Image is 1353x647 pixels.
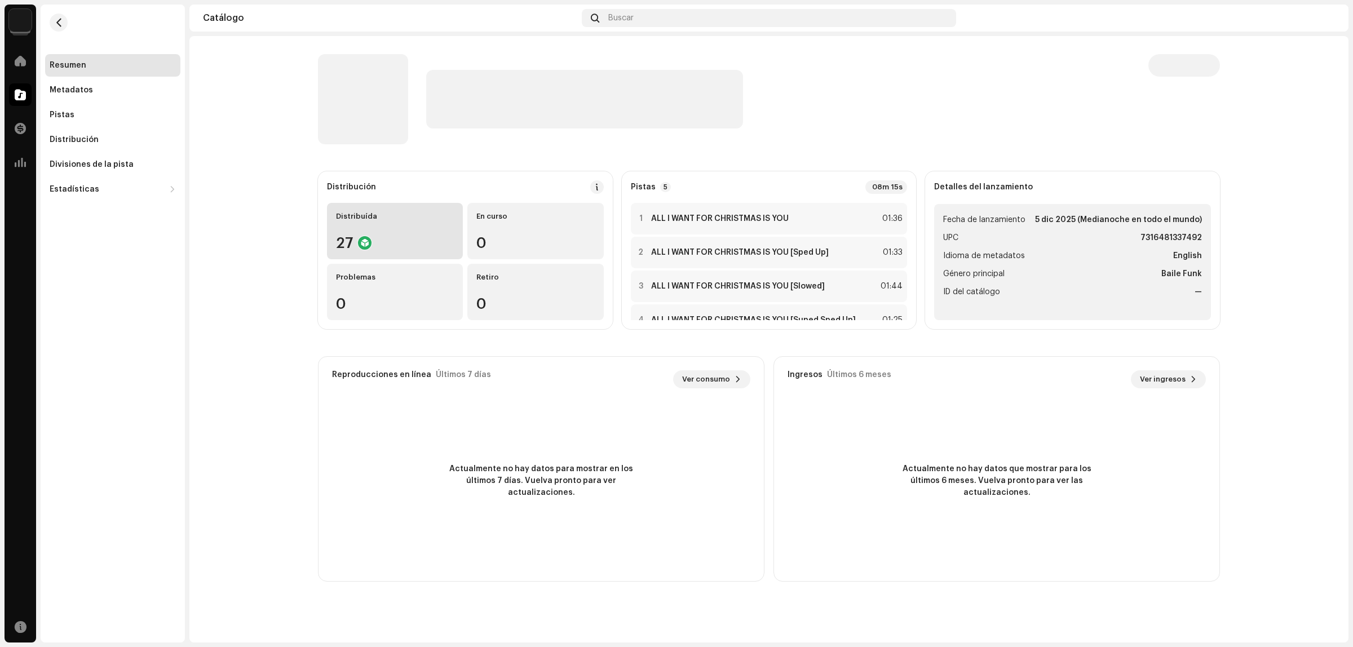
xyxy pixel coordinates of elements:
div: 01:36 [878,212,903,225]
div: Retiro [476,273,594,282]
div: En curso [476,212,594,221]
strong: — [1195,285,1202,299]
div: Últimos 6 meses [827,370,891,379]
strong: 5 dic 2025 (Medianoche en todo el mundo) [1035,213,1202,227]
span: Buscar [608,14,634,23]
div: Distribuída [336,212,454,221]
span: Idioma de metadatos [943,249,1025,263]
div: Metadatos [50,86,93,95]
div: Resumen [50,61,86,70]
div: Pistas [50,110,74,119]
span: Fecha de lanzamiento [943,213,1025,227]
span: Género principal [943,267,1005,281]
div: 01:25 [878,313,903,327]
strong: 7316481337492 [1140,231,1202,245]
img: 34f81ff7-2202-4073-8c5d-62963ce809f3 [9,9,32,32]
strong: English [1173,249,1202,263]
re-m-nav-item: Divisiones de la pista [45,153,180,176]
strong: Detalles del lanzamiento [934,183,1033,192]
div: 01:33 [878,246,903,259]
span: Actualmente no hay datos para mostrar en los últimos 7 días. Vuelva pronto para ver actualizaciones. [440,463,643,499]
span: Ver ingresos [1140,368,1186,391]
div: Problemas [336,273,454,282]
div: Ingresos [788,370,823,379]
strong: ALL I WANT FOR CHRISTMAS IS YOU [651,214,789,223]
img: d6e06fa9-f9ce-4a05-ae31-ec4e8b5de632 [1317,9,1335,27]
div: Distribución [327,183,376,192]
span: UPC [943,231,958,245]
strong: ALL I WANT FOR CHRISTMAS IS YOU [Slowed] [651,282,825,291]
div: Reproducciones en línea [332,370,431,379]
button: Ver consumo [673,370,750,388]
strong: Baile Funk [1161,267,1202,281]
re-m-nav-item: Resumen [45,54,180,77]
re-m-nav-item: Pistas [45,104,180,126]
strong: ALL I WANT FOR CHRISTMAS IS YOU [Sped Up] [651,248,829,257]
div: Divisiones de la pista [50,160,134,169]
re-m-nav-item: Distribución [45,128,180,151]
div: Distribución [50,135,99,144]
div: Últimos 7 días [436,370,491,379]
span: Ver consumo [682,368,730,391]
strong: Pistas [631,183,656,192]
span: Actualmente no hay datos que mostrar para los últimos 6 meses. Vuelva pronto para ver las actuali... [895,463,1098,499]
span: ID del catálogo [943,285,1000,299]
div: Estadísticas [50,185,99,194]
strong: ALL I WANT FOR CHRISTMAS IS YOU [Suped Sped Up] [651,316,856,325]
p-badge: 5 [660,182,671,192]
re-m-nav-dropdown: Estadísticas [45,178,180,201]
div: 01:44 [878,280,903,293]
div: 08m 15s [865,180,907,194]
re-m-nav-item: Metadatos [45,79,180,101]
button: Ver ingresos [1131,370,1206,388]
div: Catálogo [203,14,577,23]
